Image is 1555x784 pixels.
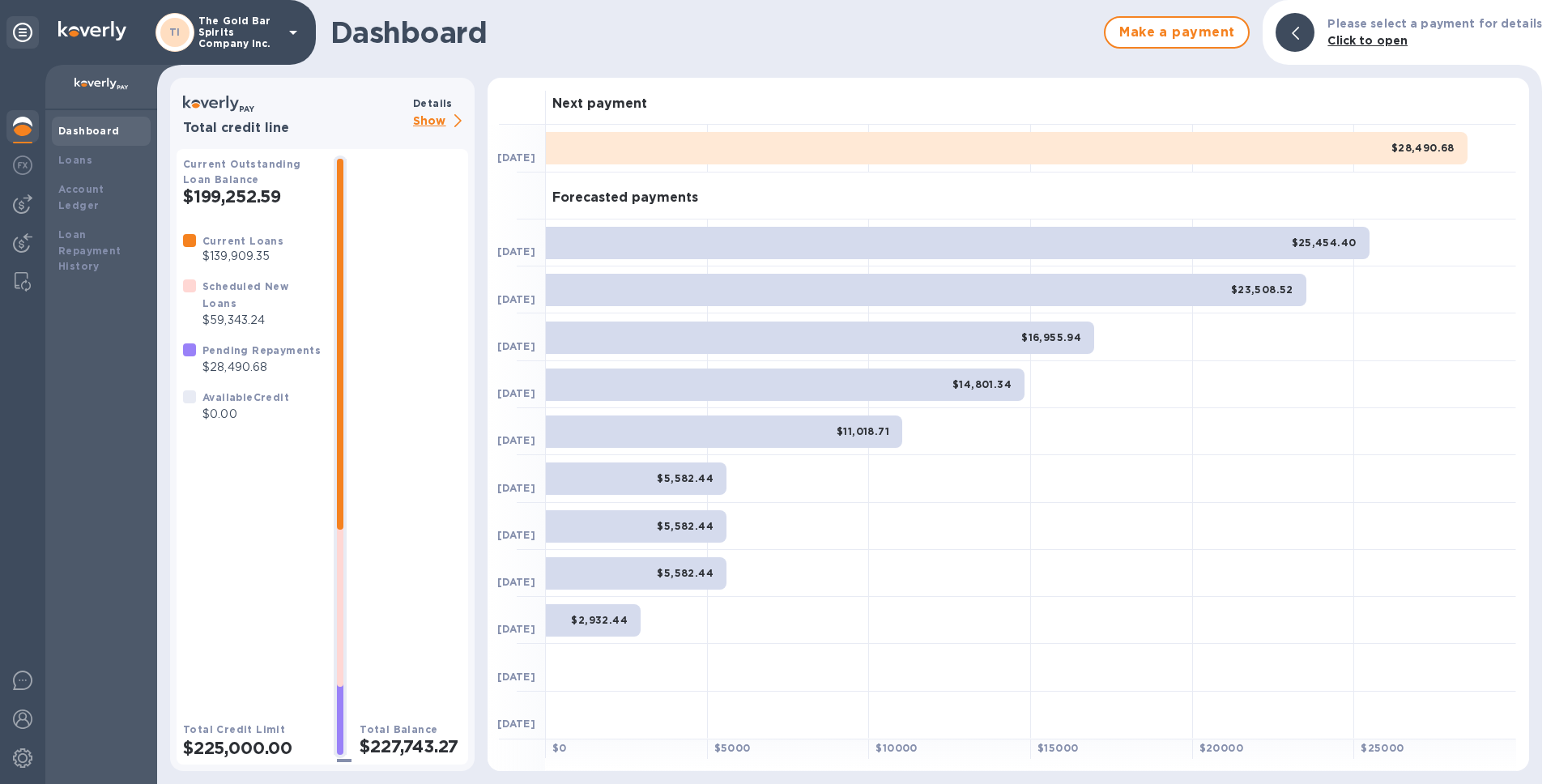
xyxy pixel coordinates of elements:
h2: $225,000.00 [183,738,321,758]
b: [DATE] [497,340,535,352]
b: Available Credit [202,391,289,403]
b: $14,801.34 [952,378,1012,390]
p: $139,909.35 [202,248,283,265]
b: $ 0 [552,742,567,754]
h3: Forecasted payments [552,190,698,206]
h3: Total credit line [183,121,407,136]
button: Make a payment [1104,16,1250,49]
p: $59,343.24 [202,312,321,329]
b: TI [169,26,181,38]
b: [DATE] [497,434,535,446]
p: The Gold Bar Spirits Company Inc. [198,15,279,49]
p: $28,490.68 [202,359,321,376]
span: Make a payment [1118,23,1235,42]
b: $ 10000 [875,742,917,754]
b: $28,490.68 [1391,142,1455,154]
b: [DATE] [497,529,535,541]
p: Show [413,112,468,132]
b: Total Balance [360,723,437,735]
b: $11,018.71 [837,425,889,437]
b: Current Outstanding Loan Balance [183,158,301,185]
h2: $199,252.59 [183,186,321,207]
img: Foreign exchange [13,156,32,175]
b: [DATE] [497,671,535,683]
img: Logo [58,21,126,40]
h1: Dashboard [330,15,1096,49]
b: Dashboard [58,125,120,137]
b: Pending Repayments [202,344,321,356]
b: $25,454.40 [1292,236,1357,249]
b: Loans [58,154,92,166]
b: [DATE] [497,623,535,635]
b: [DATE] [497,151,535,164]
b: $ 5000 [714,742,751,754]
b: Click to open [1327,34,1408,47]
b: [DATE] [497,576,535,588]
b: [DATE] [497,482,535,494]
b: Total Credit Limit [183,723,285,735]
b: $ 15000 [1037,742,1078,754]
h3: Next payment [552,96,647,112]
b: $2,932.44 [571,614,628,626]
b: $23,508.52 [1231,283,1293,296]
b: [DATE] [497,293,535,305]
h2: $227,743.27 [360,736,462,756]
b: $ 20000 [1199,742,1243,754]
b: Account Ledger [58,183,104,211]
b: [DATE] [497,718,535,730]
b: $ 25000 [1361,742,1404,754]
b: Scheduled New Loans [202,280,288,309]
div: Unpin categories [6,16,39,49]
b: [DATE] [497,245,535,258]
b: $5,582.44 [657,520,714,532]
b: $16,955.94 [1021,331,1081,343]
b: Loan Repayment History [58,228,121,273]
b: Current Loans [202,235,283,247]
b: Please select a payment for details [1327,17,1542,30]
b: $5,582.44 [657,472,714,484]
b: [DATE] [497,387,535,399]
b: Details [413,97,453,109]
p: $0.00 [202,406,289,423]
b: $5,582.44 [657,567,714,579]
